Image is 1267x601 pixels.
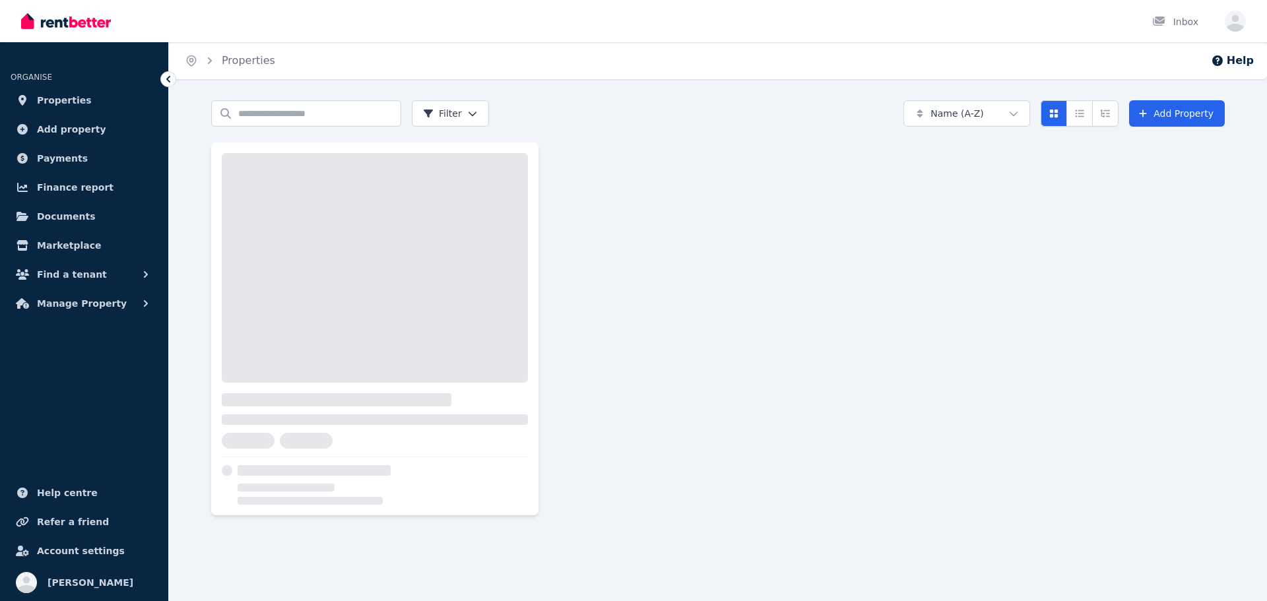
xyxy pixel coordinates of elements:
[11,480,158,506] a: Help centre
[1041,100,1119,127] div: View options
[11,73,52,82] span: ORGANISE
[11,232,158,259] a: Marketplace
[169,42,291,79] nav: Breadcrumb
[1211,53,1254,69] button: Help
[11,261,158,288] button: Find a tenant
[903,100,1030,127] button: Name (A-Z)
[37,543,125,559] span: Account settings
[11,203,158,230] a: Documents
[37,208,96,224] span: Documents
[21,11,111,31] img: RentBetter
[412,100,489,127] button: Filter
[11,87,158,113] a: Properties
[37,485,98,501] span: Help centre
[37,514,109,530] span: Refer a friend
[11,145,158,172] a: Payments
[11,116,158,142] a: Add property
[11,290,158,317] button: Manage Property
[11,509,158,535] a: Refer a friend
[37,237,101,253] span: Marketplace
[1152,15,1198,28] div: Inbox
[11,538,158,564] a: Account settings
[11,174,158,201] a: Finance report
[37,121,106,137] span: Add property
[37,179,114,195] span: Finance report
[37,267,107,282] span: Find a tenant
[1066,100,1093,127] button: Compact list view
[1129,100,1225,127] a: Add Property
[37,150,88,166] span: Payments
[1041,100,1067,127] button: Card view
[37,92,92,108] span: Properties
[1092,100,1119,127] button: Expanded list view
[930,107,984,120] span: Name (A-Z)
[423,107,462,120] span: Filter
[37,296,127,311] span: Manage Property
[222,54,275,67] a: Properties
[48,575,133,590] span: [PERSON_NAME]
